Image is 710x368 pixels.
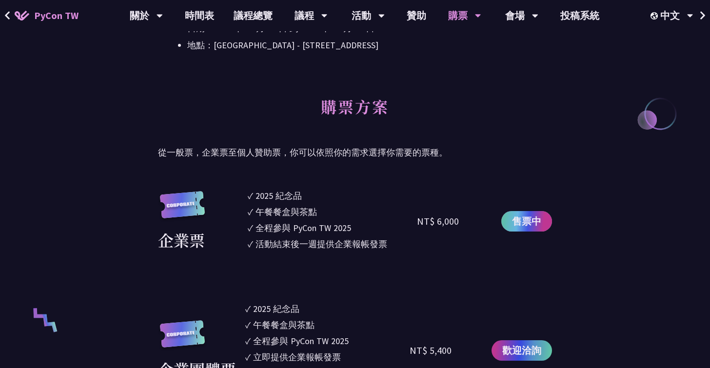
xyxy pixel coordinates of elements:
[492,340,552,361] a: 歡迎洽詢
[158,87,552,140] h2: 購票方案
[5,3,88,28] a: PyCon TW
[410,343,452,358] div: NT$ 5,400
[512,214,541,229] span: 售票中
[245,318,410,331] li: ✓
[253,318,315,331] div: 午餐餐盒與茶點
[256,189,302,202] div: 2025 紀念品
[158,191,207,229] img: corporate.a587c14.svg
[158,228,205,252] div: 企業票
[502,343,541,358] span: 歡迎洽詢
[501,211,552,232] a: 售票中
[417,214,459,229] div: NT$ 6,000
[651,12,660,19] img: Locale Icon
[187,38,552,53] li: 地點：[GEOGRAPHIC_DATA] - ​[STREET_ADDRESS]
[256,221,351,234] div: 全程參與 PyCon TW 2025
[248,237,417,251] li: ✓
[245,302,410,315] li: ✓
[34,8,79,23] span: PyCon TW
[248,189,417,202] li: ✓
[256,205,317,218] div: 午餐餐盒與茶點
[248,221,417,234] li: ✓
[253,334,349,348] div: 全程參與 PyCon TW 2025
[253,350,341,364] div: 立即提供企業報帳發票
[245,350,410,364] li: ✓
[245,334,410,348] li: ✓
[248,205,417,218] li: ✓
[15,11,29,20] img: Home icon of PyCon TW 2025
[256,237,387,251] div: 活動結束後一週提供企業報帳發票
[158,145,552,160] p: 從一般票，企業票至個人贊助票，你可以依照你的需求選擇你需要的票種。
[158,320,207,358] img: corporate.a587c14.svg
[253,302,299,315] div: 2025 紀念品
